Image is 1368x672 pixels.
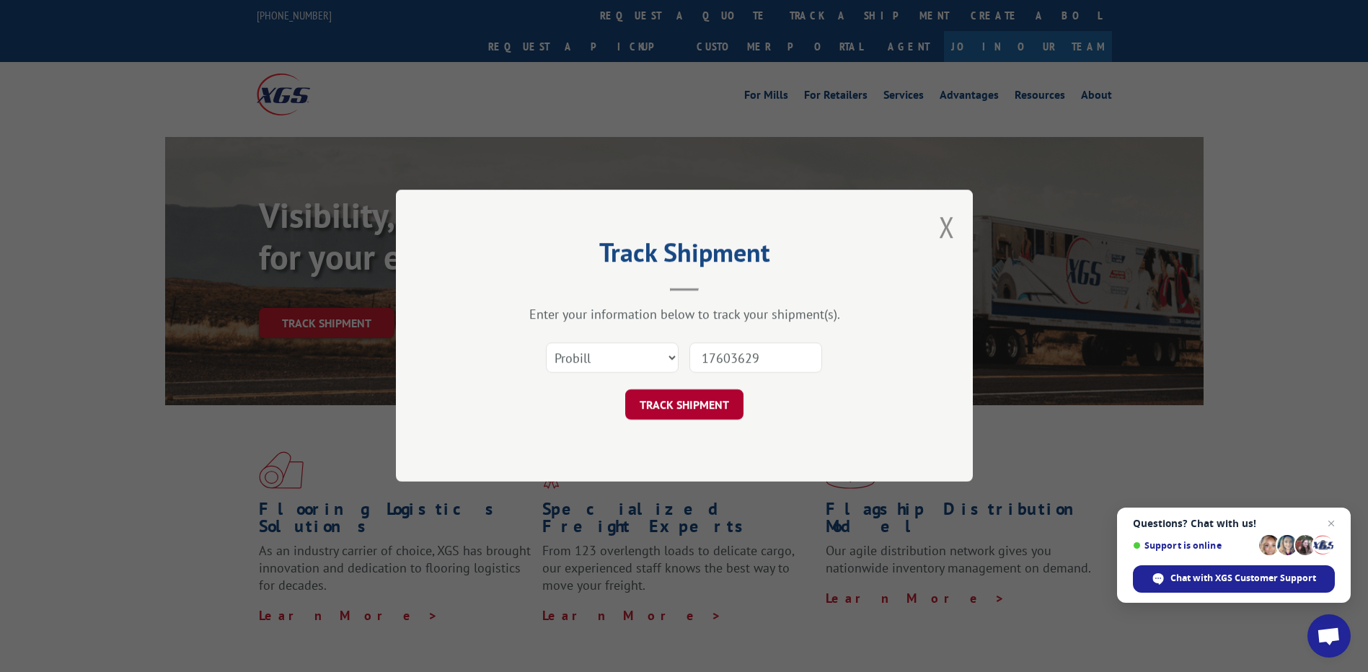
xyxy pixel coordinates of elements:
button: Close modal [939,208,955,246]
div: Enter your information below to track your shipment(s). [468,306,901,323]
div: Chat with XGS Customer Support [1133,565,1335,593]
span: Questions? Chat with us! [1133,518,1335,529]
button: TRACK SHIPMENT [625,390,743,420]
h2: Track Shipment [468,242,901,270]
span: Chat with XGS Customer Support [1170,572,1316,585]
input: Number(s) [689,343,822,373]
span: Support is online [1133,540,1254,551]
span: Close chat [1323,515,1340,532]
div: Open chat [1307,614,1351,658]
